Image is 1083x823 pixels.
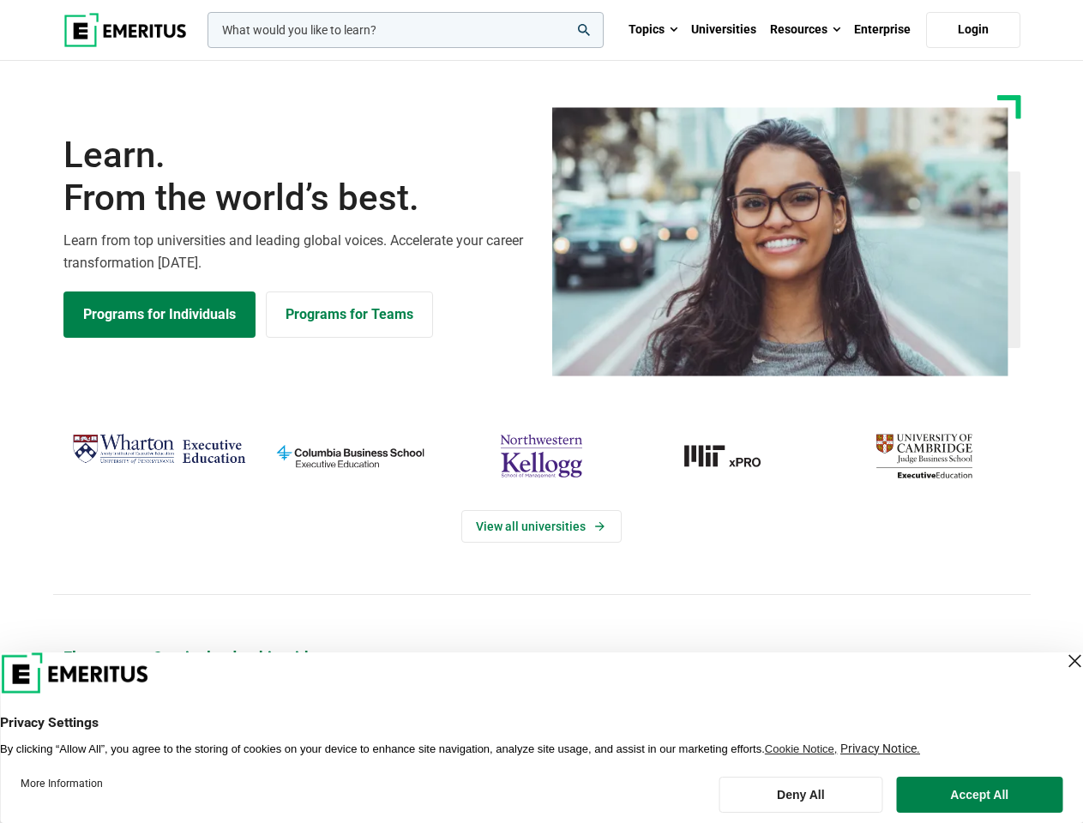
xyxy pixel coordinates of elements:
img: northwestern-kellogg [454,428,629,484]
img: cambridge-judge-business-school [837,428,1011,484]
img: Wharton Executive Education [72,428,246,471]
a: MIT-xPRO [646,428,820,484]
p: Learn from top universities and leading global voices. Accelerate your career transformation [DATE]. [63,230,532,273]
p: Elevate your C-suite leadership with [63,646,1020,668]
h1: Learn. [63,134,532,220]
img: Learn from the world's best [552,107,1008,376]
img: columbia-business-school [263,428,437,484]
a: View Universities [461,510,622,543]
a: Login [926,12,1020,48]
img: MIT xPRO [646,428,820,484]
input: woocommerce-product-search-field-0 [208,12,604,48]
span: From the world’s best. [63,177,532,219]
a: Explore for Business [266,291,433,338]
a: Explore Programs [63,291,256,338]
